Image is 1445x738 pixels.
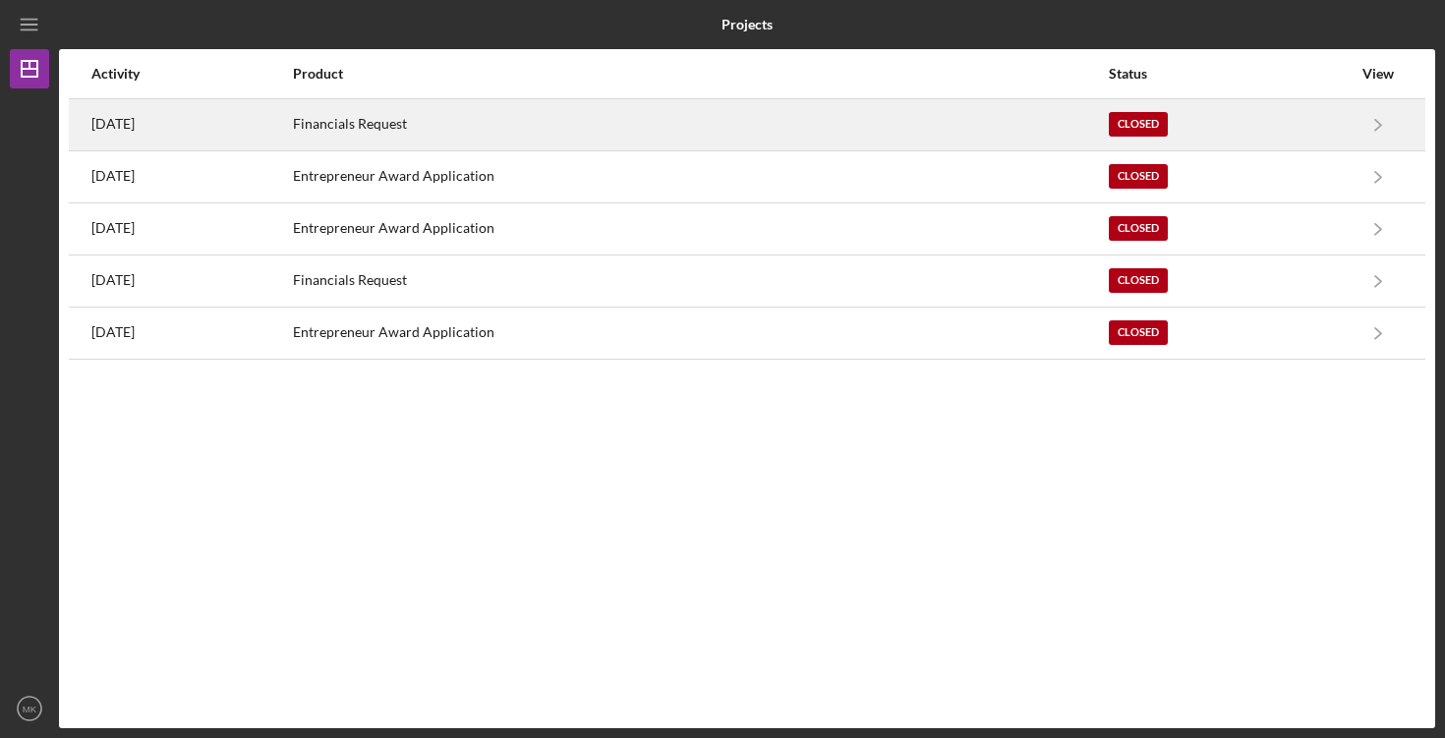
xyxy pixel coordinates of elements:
time: 2025-02-22 02:22 [91,168,135,184]
div: Closed [1109,268,1168,293]
div: Entrepreneur Award Application [293,152,1108,201]
div: Financials Request [293,100,1108,149]
b: Projects [722,17,773,32]
time: 2025-04-21 23:27 [91,116,135,132]
div: Closed [1109,164,1168,189]
time: 2023-05-31 15:53 [91,324,135,340]
div: Closed [1109,320,1168,345]
time: 2023-06-12 17:11 [91,272,135,288]
div: Closed [1109,216,1168,241]
div: Status [1109,66,1352,82]
div: View [1354,66,1403,82]
text: MK [23,704,37,714]
div: Financials Request [293,256,1108,306]
time: 2024-02-21 03:57 [91,220,135,236]
div: Activity [91,66,291,82]
div: Entrepreneur Award Application [293,204,1108,254]
div: Product [293,66,1108,82]
button: MK [10,689,49,728]
div: Closed [1109,112,1168,137]
div: Entrepreneur Award Application [293,309,1108,358]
